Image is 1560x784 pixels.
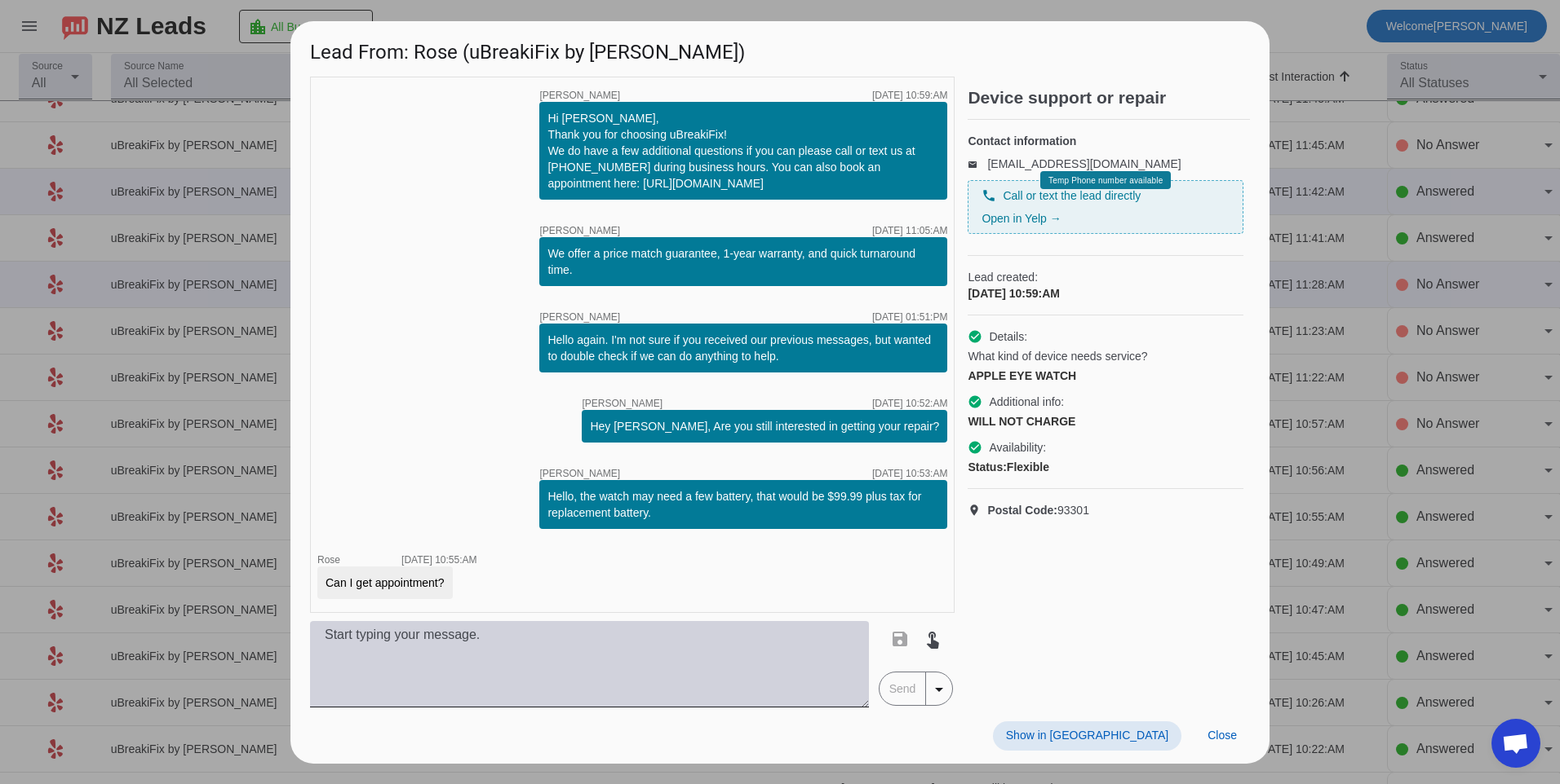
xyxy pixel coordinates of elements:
mat-icon: check_circle [968,394,982,409]
span: Close [1208,729,1237,742]
div: Flexible [968,459,1243,475]
strong: Postal Code: [987,504,1057,517]
div: Hi [PERSON_NAME], Thank you for choosing uBreakiFix! We do have a few additional questions if you... [547,110,939,192]
div: [DATE] 10:53:AM [872,469,947,478]
div: [DATE] 11:05:AM [872,226,947,236]
span: [PERSON_NAME] [539,90,620,100]
mat-icon: arrow_drop_down [929,680,949,699]
div: [DATE] 10:52:AM [872,399,947,408]
mat-icon: check_circle [968,440,982,455]
a: Open in Yelp → [982,212,1061,225]
mat-icon: location_on [968,504,987,517]
h1: Lead From: Rose (uBreakiFix by [PERSON_NAME]) [290,21,1270,76]
span: Lead created: [968,269,1243,285]
div: [DATE] 01:51:PM [872,312,947,322]
span: Show in [GEOGRAPHIC_DATA] [1006,729,1168,742]
h2: Device support or repair [968,90,1250,106]
div: Hello again. I'm not sure if you received our previous messages, but wanted to double check if we... [547,332,939,364]
mat-icon: touch_app [923,629,942,649]
span: What kind of device needs service? [968,348,1147,364]
span: Additional info: [989,394,1064,410]
div: Hey [PERSON_NAME], Are you still interested in getting your repair?​ [590,418,939,434]
a: [EMAIL_ADDRESS][DOMAIN_NAME] [987,157,1181,170]
span: [PERSON_NAME] [582,399,663,408]
div: APPLE EYE WATCH [968,368,1243,384]
mat-icon: check_circle [968,329,982,344]
span: [PERSON_NAME] [539,226,620,236]
button: Close [1194,721,1250,751]
h4: Contact information [968,133,1243,149]
span: [PERSON_NAME] [539,312,620,322]
mat-icon: email [968,160,987,168]
div: WILL NOT CHARGE [968,413,1243,429]
button: Show in [GEOGRAPHIC_DATA] [993,721,1181,751]
span: Call or text the lead directly [1003,187,1141,204]
strong: Status: [968,460,1006,473]
span: Availability: [989,439,1046,456]
span: Details: [989,328,1027,345]
div: Can I get appointment? [326,575,445,591]
mat-icon: phone [982,188,996,203]
div: [DATE] 10:59:AM [872,90,947,100]
div: [DATE] 10:59:AM [968,285,1243,302]
div: We offer a price match guarantee, 1-year warranty, and quick turnaround time.​ [547,245,939,278]
div: [DATE] 10:55:AM [401,555,476,565]
span: [PERSON_NAME] [539,469,620,478]
span: Rose [317,554,340,566]
span: Temp Phone number available [1048,176,1163,185]
div: Hello, the watch may need a few battery, that would be $99.99 plus tax for replacement battery. [547,488,939,521]
span: 93301 [987,502,1089,518]
div: Open chat [1491,719,1540,768]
